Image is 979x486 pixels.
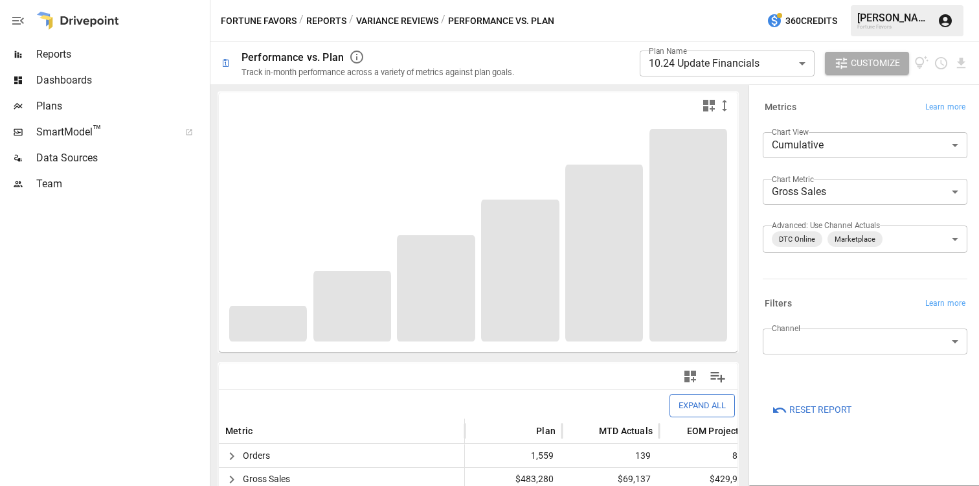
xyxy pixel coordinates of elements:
[761,9,842,33] button: 360Credits
[471,445,556,467] span: 1,559
[221,13,297,29] button: Fortune Favors
[703,362,732,391] button: Manage Columns
[299,13,304,29] div: /
[649,45,687,56] label: Plan Name
[243,445,270,467] span: Orders
[934,56,949,71] button: Schedule report
[599,424,653,437] span: MTD Actuals
[670,394,735,417] button: Expand All
[580,422,598,440] button: Sort
[765,297,792,311] h6: Filters
[36,47,207,62] span: Reports
[36,73,207,88] span: Dashboards
[772,220,880,231] label: Advanced: Use Channel Actuals
[668,422,686,440] button: Sort
[36,176,207,192] span: Team
[306,13,346,29] button: Reports
[517,422,535,440] button: Sort
[774,232,820,247] span: DTC Online
[829,232,881,247] span: Marketplace
[914,52,929,75] button: View documentation
[925,297,965,310] span: Learn more
[772,126,809,137] label: Chart View
[765,100,796,115] h6: Metrics
[772,323,800,334] label: Channel
[825,52,909,75] button: Customize
[851,55,900,71] span: Customize
[242,51,344,64] div: Performance vs. Plan
[225,424,253,437] span: Metric
[568,445,653,467] span: 139
[763,399,861,422] button: Reset Report
[441,13,445,29] div: /
[242,67,514,77] div: Track in-month performance across a variety of metrics against plan goals.
[789,402,851,418] span: Reset Report
[36,150,207,166] span: Data Sources
[772,174,814,185] label: Chart Metric
[925,101,965,114] span: Learn more
[93,122,102,139] span: ™
[666,445,750,467] span: 891
[536,424,556,437] span: Plan
[36,98,207,114] span: Plans
[640,51,815,76] div: 10.24 Update Financials
[763,179,967,205] div: Gross Sales
[356,13,438,29] button: Variance Reviews
[785,13,837,29] span: 360 Credits
[36,124,171,140] span: SmartModel
[687,424,750,437] span: EOM Projected
[857,12,930,24] div: [PERSON_NAME]
[763,132,967,158] div: Cumulative
[954,56,969,71] button: Download report
[221,57,231,69] div: 🗓
[857,24,930,30] div: Fortune Favors
[349,13,354,29] div: /
[254,422,272,440] button: Sort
